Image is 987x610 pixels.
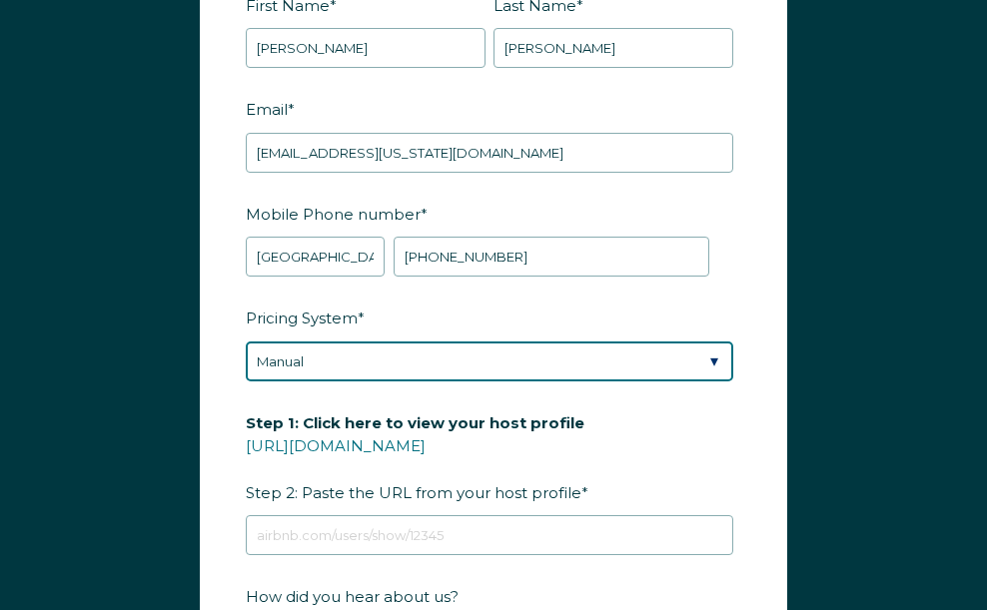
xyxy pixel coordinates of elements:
a: [URL][DOMAIN_NAME] [246,436,426,455]
span: Pricing System [246,303,358,333]
span: Step 1: Click here to view your host profile [246,407,584,438]
span: Step 2: Paste the URL from your host profile [246,407,584,508]
span: Email [246,94,288,125]
span: Mobile Phone number [246,199,421,230]
input: airbnb.com/users/show/12345 [246,515,733,555]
